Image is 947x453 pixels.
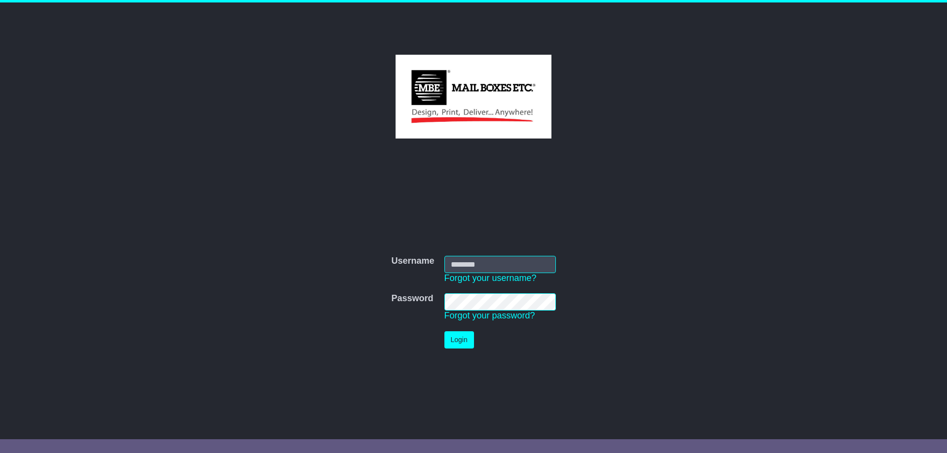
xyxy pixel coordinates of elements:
[444,273,537,283] a: Forgot your username?
[444,331,474,348] button: Login
[444,311,535,320] a: Forgot your password?
[396,55,551,139] img: MBE Bondi Junction
[391,293,433,304] label: Password
[391,256,434,267] label: Username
